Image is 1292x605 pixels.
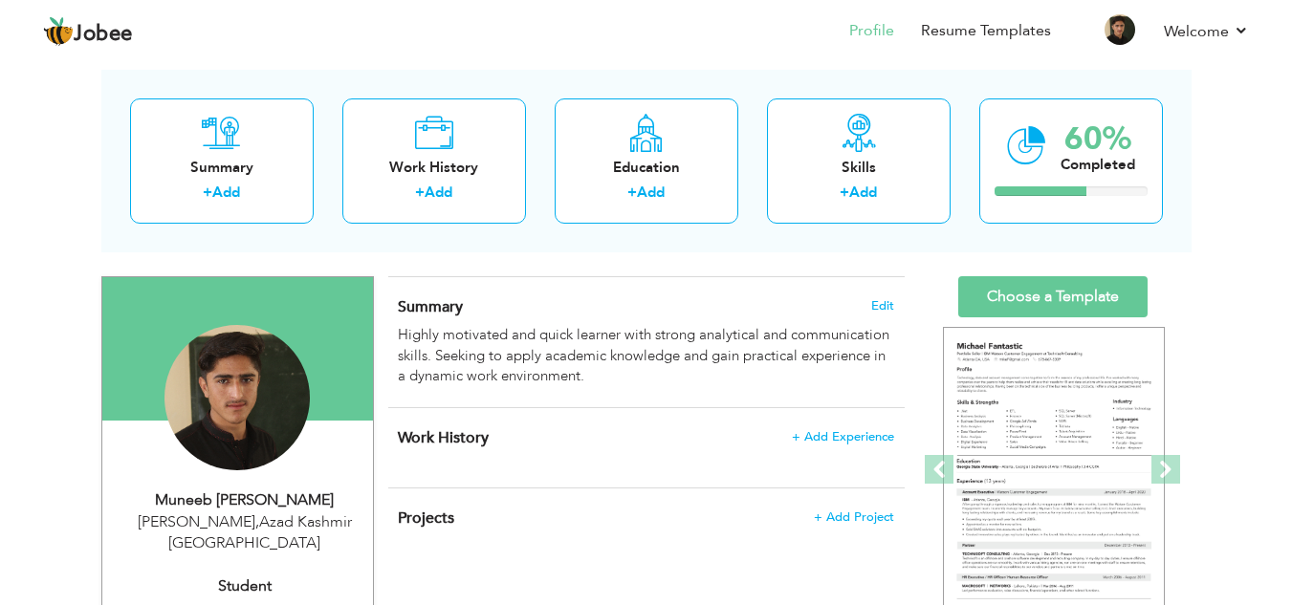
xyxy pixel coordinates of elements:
[212,183,240,202] a: Add
[1061,155,1135,175] div: Completed
[415,183,425,203] label: +
[398,508,454,529] span: Projects
[871,299,894,313] span: Edit
[74,24,133,45] span: Jobee
[398,297,893,316] h4: Adding a summary is a quick and easy way to highlight your experience and interests.
[145,158,298,178] div: Summary
[1164,20,1249,43] a: Welcome
[117,511,373,555] div: [PERSON_NAME] Azad Kashmir [GEOGRAPHIC_DATA]
[255,511,259,532] span: ,
[840,183,849,203] label: +
[425,183,452,202] a: Add
[921,20,1051,42] a: Resume Templates
[43,16,74,47] img: jobee.io
[958,276,1148,317] a: Choose a Template
[203,183,212,203] label: +
[117,489,373,511] div: Muneeb [PERSON_NAME]
[849,183,877,202] a: Add
[627,183,637,203] label: +
[1061,123,1135,155] div: 60%
[398,325,893,386] div: Highly motivated and quick learner with strong analytical and communication skills. Seeking to ap...
[814,510,894,524] span: + Add Project
[570,158,723,178] div: Education
[117,575,373,597] div: Student
[358,158,511,178] div: Work History
[398,428,893,447] h4: This helps to show the companies you have worked for.
[792,430,894,443] span: + Add Experience
[398,427,489,448] span: Work History
[849,20,894,42] a: Profile
[43,16,133,47] a: Jobee
[398,296,463,317] span: Summary
[1105,14,1135,45] img: Profile Img
[164,325,310,470] img: Muneeb Ul Hassan
[637,183,665,202] a: Add
[782,158,935,178] div: Skills
[398,508,893,528] h4: This helps to highlight the project, tools and skills you have worked on.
